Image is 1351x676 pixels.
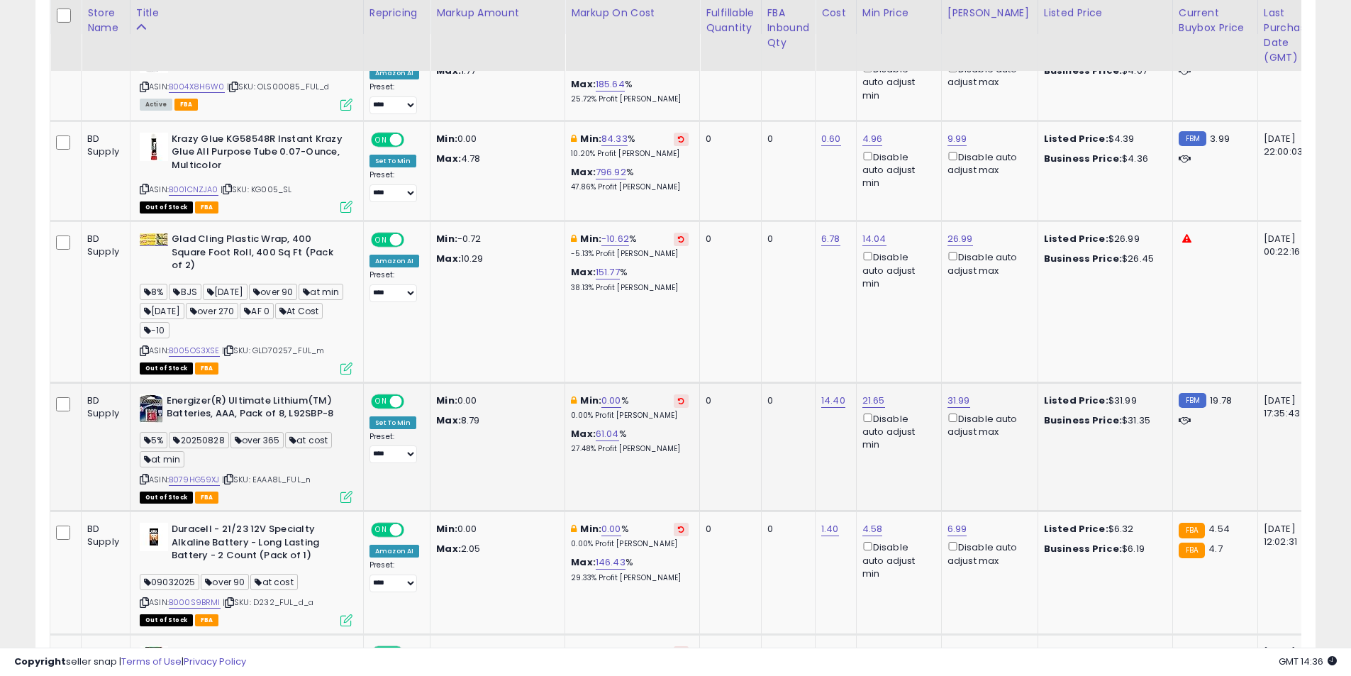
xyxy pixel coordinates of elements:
[601,232,629,246] a: -10.62
[402,524,425,536] span: OFF
[1044,132,1108,145] b: Listed Price:
[580,232,601,245] b: Min:
[947,539,1027,567] div: Disable auto adjust max
[1264,523,1311,548] div: [DATE] 12:02:31
[821,394,845,408] a: 14.40
[201,574,249,590] span: over 90
[1044,133,1162,145] div: $4.39
[436,523,554,536] p: 0.00
[436,394,554,407] p: 0.00
[140,233,352,372] div: ASIN:
[436,542,461,555] strong: Max:
[571,266,689,292] div: %
[571,411,689,421] p: 0.00% Profit [PERSON_NAME]
[169,81,225,93] a: B004X8H6W0
[195,201,219,214] span: FBA
[436,414,461,427] strong: Max:
[369,416,417,429] div: Set To Min
[571,6,694,21] div: Markup on Cost
[222,345,325,356] span: | SKU: GLD70257_FUL_m
[1044,414,1162,427] div: $31.35
[369,170,419,202] div: Preset:
[184,655,246,668] a: Privacy Policy
[369,6,424,21] div: Repricing
[571,427,596,440] b: Max:
[436,132,457,145] strong: Min:
[227,81,330,92] span: | SKU: OLS00085_FUL_d
[140,523,168,551] img: 31OovytlgiL._SL40_.jpg
[1044,542,1122,555] b: Business Price:
[436,252,461,265] strong: Max:
[369,432,419,464] div: Preset:
[571,555,596,569] b: Max:
[229,83,238,91] i: Click to copy
[580,132,601,145] b: Min:
[947,411,1027,438] div: Disable auto adjust max
[862,249,930,290] div: Disable auto adjust min
[402,395,425,407] span: OFF
[1044,253,1162,265] div: $26.45
[436,233,554,245] p: -0.72
[436,153,554,165] p: 4.78
[596,77,625,92] a: 185.64
[1044,523,1162,536] div: $6.32
[862,6,935,21] div: Min Price
[1044,153,1162,165] div: $4.36
[596,427,619,441] a: 61.04
[372,395,390,407] span: ON
[1264,133,1311,158] div: [DATE] 22:00:03
[947,249,1027,277] div: Disable auto adjust max
[947,522,967,536] a: 6.99
[436,6,559,21] div: Markup Amount
[436,152,461,165] strong: Max:
[571,523,689,549] div: %
[1044,233,1162,245] div: $26.99
[249,284,297,300] span: over 90
[947,132,967,146] a: 9.99
[571,265,596,279] b: Max:
[1279,655,1337,668] span: 2025-09-16 14:36 GMT
[140,614,193,626] span: All listings that are currently out of stock and unavailable for purchase on Amazon
[596,165,626,179] a: 796.92
[1179,543,1205,558] small: FBA
[121,655,182,668] a: Terms of Use
[862,539,930,580] div: Disable auto adjust min
[862,394,885,408] a: 21.65
[140,201,193,214] span: All listings that are currently out of stock and unavailable for purchase on Amazon
[172,523,344,566] b: Duracell - 21/23 12V Specialty Alkaline Battery - Long Lasting Battery - 2 Count (Pack of 1)
[1208,542,1222,555] span: 4.7
[571,539,689,549] p: 0.00% Profit [PERSON_NAME]
[1264,394,1311,420] div: [DATE] 17:35:43
[186,303,238,319] span: over 270
[571,182,689,192] p: 47.86% Profit [PERSON_NAME]
[436,65,554,77] p: 1.77
[14,655,66,668] strong: Copyright
[203,284,248,300] span: [DATE]
[136,6,357,21] div: Title
[1264,233,1311,258] div: [DATE] 00:22:16
[221,184,292,195] span: | SKU: KG005_SL
[14,655,246,669] div: seller snap | |
[275,303,323,319] span: At Cost
[947,394,970,408] a: 31.99
[140,45,352,109] div: ASIN:
[767,133,805,145] div: 0
[436,414,554,427] p: 8.79
[402,133,425,145] span: OFF
[1044,65,1162,77] div: $4.07
[140,284,167,300] span: 8%
[1264,6,1316,65] div: Last Purchase Date (GMT)
[285,432,332,448] span: at cost
[172,133,344,176] b: Krazy Glue KG58548R Instant Krazy Glue All Purpose Tube 0.07-Ounce, Multicolor
[706,394,750,407] div: 0
[169,184,218,196] a: B001CNZJA0
[1044,152,1122,165] b: Business Price:
[571,77,596,91] b: Max:
[571,444,689,454] p: 27.48% Profit [PERSON_NAME]
[140,432,167,448] span: 5%
[767,523,805,536] div: 0
[947,232,973,246] a: 26.99
[87,133,119,158] div: BD Supply
[369,545,419,558] div: Amazon AI
[436,232,457,245] strong: Min:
